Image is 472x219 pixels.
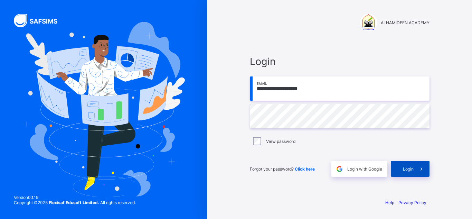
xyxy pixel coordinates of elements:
span: Version 0.1.19 [14,195,136,200]
img: Hero Image [22,22,185,197]
a: Privacy Policy [398,200,426,205]
a: Click here [295,166,315,172]
a: Help [385,200,394,205]
label: View password [266,139,295,144]
img: google.396cfc9801f0270233282035f929180a.svg [336,165,343,173]
span: Forgot your password? [250,166,315,172]
span: Copyright © 2025 All rights reserved. [14,200,136,205]
span: Login [403,166,414,172]
span: ALHAMIDEEN ACADEMY [381,20,429,25]
span: Login [250,55,429,67]
strong: Flexisaf Edusoft Limited. [49,200,99,205]
span: Login with Google [347,166,382,172]
img: SAFSIMS Logo [14,14,66,27]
